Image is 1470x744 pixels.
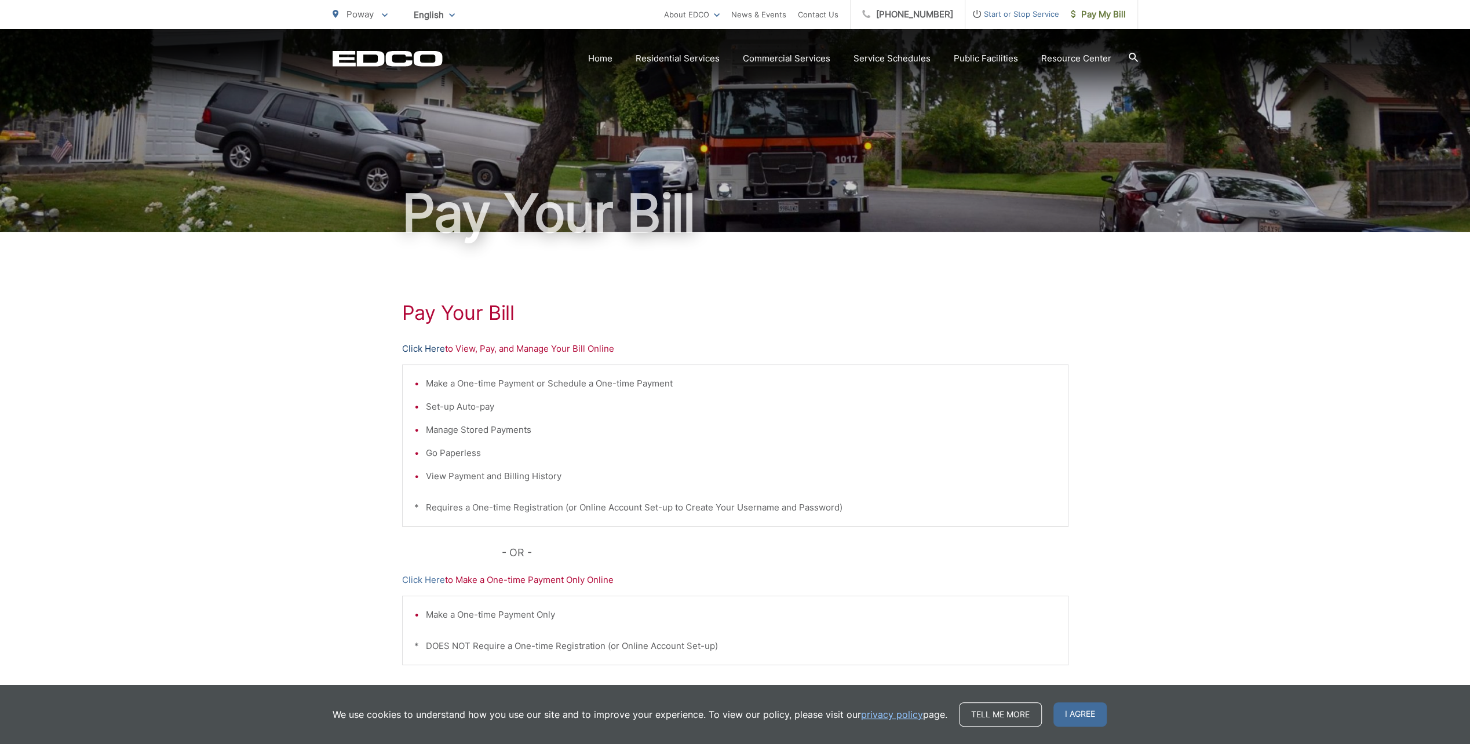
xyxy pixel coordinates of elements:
li: Go Paperless [426,446,1056,460]
li: View Payment and Billing History [426,469,1056,483]
p: to Make a One-time Payment Only Online [402,573,1068,587]
span: I agree [1053,702,1107,727]
p: * Requires a One-time Registration (or Online Account Set-up to Create Your Username and Password) [414,501,1056,515]
h1: Pay Your Bill [333,184,1138,242]
a: EDCD logo. Return to the homepage. [333,50,443,67]
li: Make a One-time Payment Only [426,608,1056,622]
p: to View, Pay, and Manage Your Bill Online [402,342,1068,356]
a: Home [588,52,612,65]
a: Click Here [402,573,445,587]
span: Pay My Bill [1071,8,1126,21]
a: Commercial Services [743,52,830,65]
a: Click Here [402,342,445,356]
span: English [405,5,464,25]
li: Make a One-time Payment or Schedule a One-time Payment [426,377,1056,391]
a: Service Schedules [853,52,931,65]
p: - OR - [502,544,1068,561]
a: Contact Us [798,8,838,21]
li: Set-up Auto-pay [426,400,1056,414]
p: We use cookies to understand how you use our site and to improve your experience. To view our pol... [333,707,947,721]
a: privacy policy [861,707,923,721]
a: Public Facilities [954,52,1018,65]
span: Poway [346,9,374,20]
p: * DOES NOT Require a One-time Registration (or Online Account Set-up) [414,639,1056,653]
h1: Pay Your Bill [402,301,1068,324]
a: News & Events [731,8,786,21]
li: Manage Stored Payments [426,423,1056,437]
a: Residential Services [636,52,720,65]
a: Resource Center [1041,52,1111,65]
a: Tell me more [959,702,1042,727]
a: About EDCO [664,8,720,21]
